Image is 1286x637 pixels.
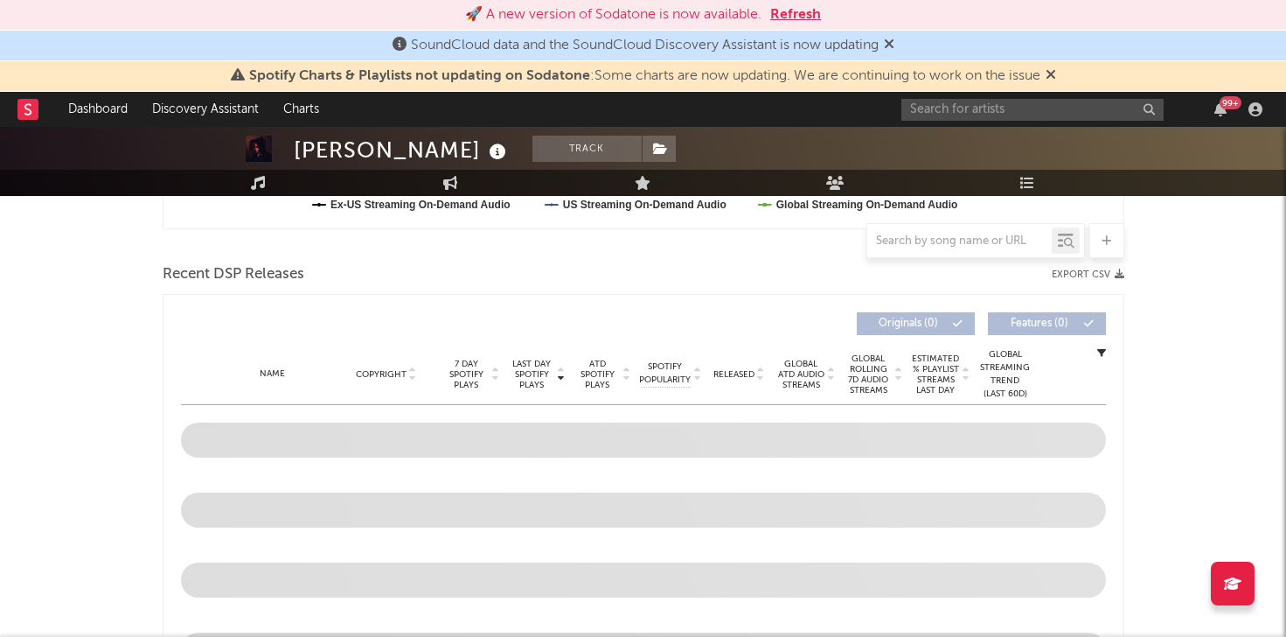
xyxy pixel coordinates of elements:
span: ATD Spotify Plays [574,359,621,390]
text: Ex-US Streaming On-Demand Audio [330,199,511,211]
button: Features(0) [988,312,1106,335]
a: Charts [271,92,331,127]
div: 🚀 A new version of Sodatone is now available. [465,4,761,25]
text: Global Streaming On-Demand Audio [775,199,957,211]
button: 99+ [1214,102,1227,116]
span: Copyright [356,369,407,380]
span: SoundCloud data and the SoundCloud Discovery Assistant is now updating [411,38,879,52]
span: Originals ( 0 ) [868,318,949,329]
span: Spotify Charts & Playlists not updating on Sodatone [249,69,590,83]
div: [PERSON_NAME] [294,136,511,164]
a: Discovery Assistant [140,92,271,127]
button: Refresh [770,4,821,25]
span: Global ATD Audio Streams [777,359,825,390]
button: Export CSV [1052,269,1124,280]
span: : Some charts are now updating. We are continuing to work on the issue [249,69,1040,83]
div: Name [216,367,330,381]
span: Dismiss [1046,69,1056,83]
a: Dashboard [56,92,140,127]
text: US Streaming On-Demand Audio [562,199,726,211]
span: Dismiss [884,38,894,52]
span: Recent DSP Releases [163,264,304,285]
input: Search for artists [901,99,1164,121]
span: Global Rolling 7D Audio Streams [845,353,893,395]
div: 99 + [1220,96,1241,109]
span: 7 Day Spotify Plays [443,359,490,390]
span: Estimated % Playlist Streams Last Day [912,353,960,395]
span: Features ( 0 ) [999,318,1080,329]
input: Search by song name or URL [867,234,1052,248]
button: Track [532,136,642,162]
span: Released [713,369,754,380]
span: Spotify Popularity [639,360,691,387]
div: Global Streaming Trend (Last 60D) [979,348,1032,401]
button: Originals(0) [857,312,975,335]
span: Last Day Spotify Plays [509,359,555,390]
